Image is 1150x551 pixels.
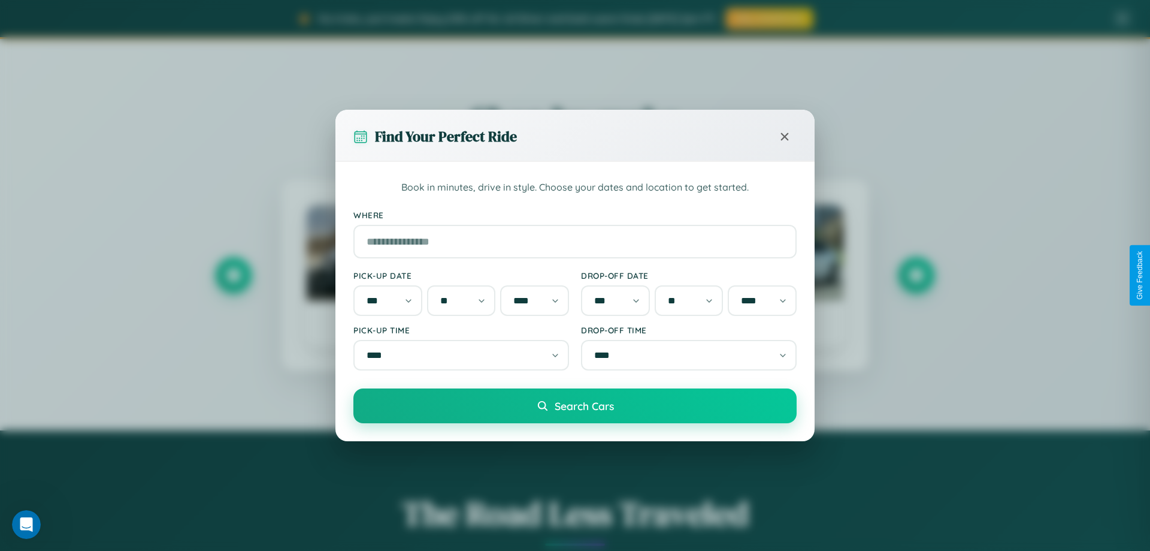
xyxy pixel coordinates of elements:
label: Drop-off Time [581,325,797,335]
label: Where [353,210,797,220]
label: Pick-up Date [353,270,569,281]
button: Search Cars [353,389,797,423]
label: Pick-up Time [353,325,569,335]
p: Book in minutes, drive in style. Choose your dates and location to get started. [353,180,797,195]
h3: Find Your Perfect Ride [375,127,517,146]
label: Drop-off Date [581,270,797,281]
span: Search Cars [555,399,614,413]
